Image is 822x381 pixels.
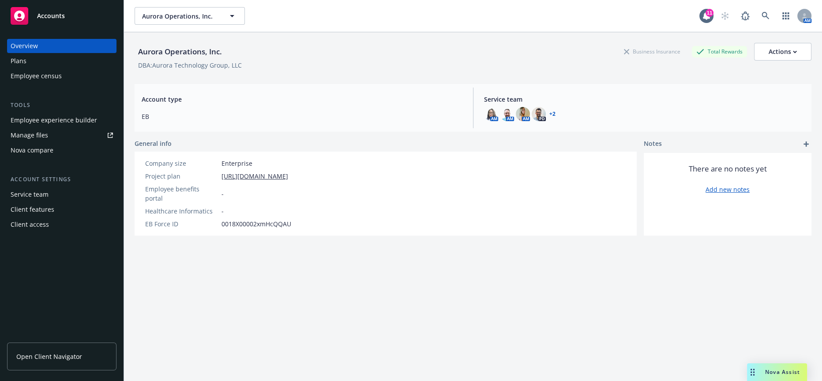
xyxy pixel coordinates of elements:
div: Company size [145,159,218,168]
div: EB Force ID [145,219,218,229]
div: Employee census [11,69,62,83]
div: Project plan [145,171,218,181]
a: [URL][DOMAIN_NAME] [221,171,288,181]
img: photo [500,107,514,121]
div: Account settings [7,175,116,184]
a: Client access [7,217,116,232]
a: Add new notes [706,185,750,194]
div: Employee experience builder [11,113,97,127]
span: EB [142,112,462,121]
a: Start snowing [716,7,734,25]
div: Total Rewards [692,46,747,57]
span: - [221,189,224,198]
div: Nova compare [11,143,53,157]
div: Service team [11,187,49,202]
img: photo [484,107,498,121]
a: Accounts [7,4,116,28]
div: Drag to move [747,363,758,381]
button: Nova Assist [747,363,807,381]
a: +2 [549,111,556,117]
button: Aurora Operations, Inc. [135,7,245,25]
div: Client access [11,217,49,232]
div: Tools [7,101,116,110]
a: Client features [7,202,116,217]
div: Client features [11,202,54,217]
a: Employee census [7,69,116,83]
span: Aurora Operations, Inc. [142,11,218,21]
div: Healthcare Informatics [145,206,218,216]
button: Actions [754,43,811,61]
a: Manage files [7,128,116,142]
span: 0018X00002xmHcQQAU [221,219,291,229]
div: Plans [11,54,26,68]
a: Switch app [777,7,795,25]
span: There are no notes yet [689,164,767,174]
span: General info [135,139,172,148]
a: Employee experience builder [7,113,116,127]
img: photo [516,107,530,121]
a: Search [757,7,774,25]
a: Report a Bug [736,7,754,25]
span: Service team [484,95,805,104]
span: Notes [644,139,662,149]
div: DBA: Aurora Technology Group, LLC [138,61,242,70]
div: Overview [11,39,38,53]
span: Accounts [37,12,65,19]
span: Enterprise [221,159,252,168]
a: Service team [7,187,116,202]
div: Aurora Operations, Inc. [135,46,225,57]
a: Nova compare [7,143,116,157]
span: Nova Assist [765,368,800,376]
a: Overview [7,39,116,53]
span: Account type [142,95,462,104]
span: Open Client Navigator [16,352,82,361]
span: - [221,206,224,216]
div: 11 [706,9,713,17]
a: add [801,139,811,149]
img: photo [532,107,546,121]
div: Actions [769,43,797,60]
div: Business Insurance [619,46,685,57]
div: Employee benefits portal [145,184,218,203]
div: Manage files [11,128,48,142]
a: Plans [7,54,116,68]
